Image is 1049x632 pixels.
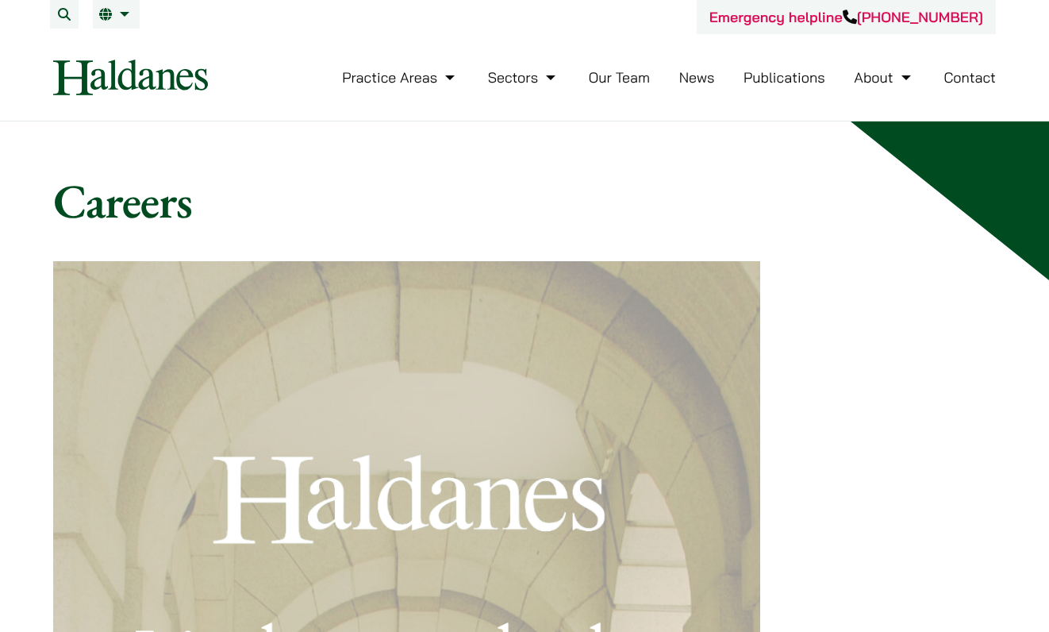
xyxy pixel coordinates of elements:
a: Emergency helpline[PHONE_NUMBER] [709,8,983,26]
a: EN [99,8,133,21]
a: Sectors [488,68,559,87]
a: About [854,68,914,87]
img: Logo of Haldanes [53,60,208,95]
a: Publications [744,68,825,87]
a: Practice Areas [342,68,459,87]
h1: Careers [53,172,996,229]
a: News [679,68,715,87]
a: Our Team [589,68,650,87]
a: Contact [943,68,996,87]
